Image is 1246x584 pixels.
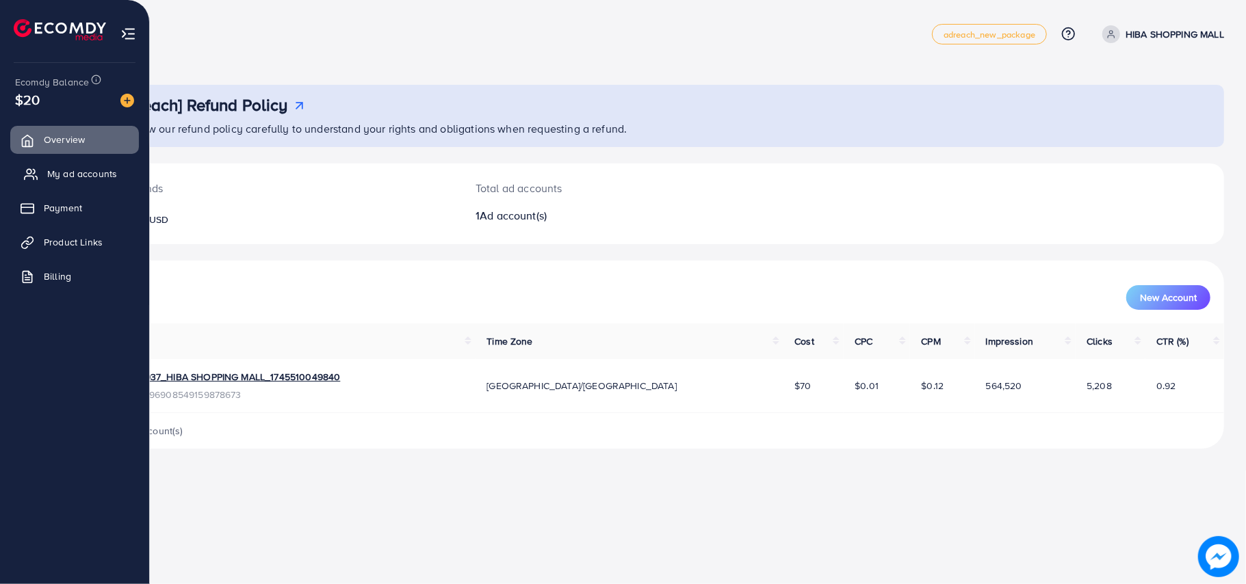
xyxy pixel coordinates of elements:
span: Payment [44,201,82,215]
span: $0.01 [855,379,879,393]
span: CTR (%) [1156,334,1189,348]
img: image [1200,538,1237,575]
span: $0.12 [921,379,944,393]
span: 564,520 [986,379,1022,393]
h2: 1 [476,209,729,222]
span: $20 [15,90,40,109]
span: ID: 7496908549159878673 [125,388,340,401]
span: Cost [794,334,814,348]
a: Product Links [10,228,139,256]
span: Ecomdy Balance [15,75,89,89]
p: HIBA SHOPPING MALL [1126,26,1224,42]
img: menu [120,26,136,42]
p: Please review our refund policy carefully to understand your rights and obligations when requesti... [88,120,1216,137]
span: USD [149,213,168,226]
a: Billing [10,263,139,290]
a: adreach_new_package [932,24,1047,44]
span: 0.92 [1156,379,1176,393]
span: Overview [44,133,85,146]
p: Total ad accounts [476,180,729,196]
a: Payment [10,194,139,222]
span: Ad account(s) [480,208,547,223]
h3: [AdReach] Refund Policy [107,95,288,115]
span: Time Zone [486,334,532,348]
span: adreach_new_package [944,30,1035,39]
span: Impression [986,334,1034,348]
img: image [120,94,134,107]
a: 1027937_HIBA SHOPPING MALL_1745510049840 [125,370,340,384]
span: New Account [1140,293,1197,302]
span: $70 [794,379,811,393]
span: My ad accounts [47,167,117,181]
span: CPC [855,334,872,348]
span: 5,208 [1087,379,1112,393]
a: HIBA SHOPPING MALL [1097,25,1224,43]
button: New Account [1126,285,1210,310]
h2: $3.27 [93,202,443,228]
a: My ad accounts [10,160,139,187]
p: [DATE] spends [93,180,443,196]
img: logo [14,19,106,40]
span: [GEOGRAPHIC_DATA]/[GEOGRAPHIC_DATA] [486,379,677,393]
span: Clicks [1087,334,1113,348]
span: Product Links [44,235,103,249]
span: Billing [44,269,71,283]
a: Overview [10,126,139,153]
span: CPM [921,334,940,348]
